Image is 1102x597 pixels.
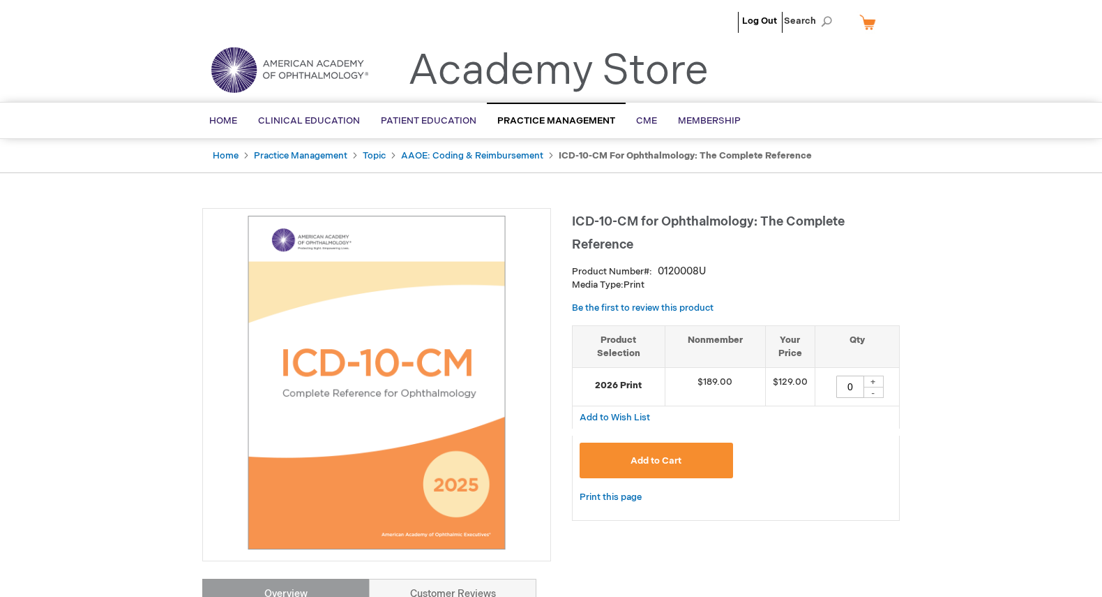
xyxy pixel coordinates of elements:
[401,150,543,161] a: AAOE: Coding & Reimbursement
[784,7,837,35] span: Search
[408,46,709,96] a: Academy Store
[572,302,714,314] a: Be the first to review this product
[863,376,884,388] div: +
[580,489,642,506] a: Print this page
[572,279,900,292] p: Print
[559,150,812,161] strong: ICD-10-CM for Ophthalmology: The Complete Reference
[665,368,765,406] td: $189.00
[210,216,543,550] img: ICD-10-CM for Ophthalmology: The Complete Reference
[258,115,360,126] span: Clinical Education
[381,115,476,126] span: Patient Education
[213,150,239,161] a: Home
[665,325,765,367] th: Nonmember
[580,411,650,423] a: Add to Wish List
[572,279,624,290] strong: Media Type:
[363,150,386,161] a: Topic
[573,325,665,367] th: Product Selection
[815,325,899,367] th: Qty
[658,265,706,279] div: 0120008U
[863,387,884,398] div: -
[254,150,347,161] a: Practice Management
[572,266,652,277] strong: Product Number
[765,368,815,406] td: $129.00
[580,443,733,478] button: Add to Cart
[209,115,237,126] span: Home
[765,325,815,367] th: Your Price
[497,115,615,126] span: Practice Management
[742,15,777,27] a: Log Out
[572,214,845,252] span: ICD-10-CM for Ophthalmology: The Complete Reference
[580,412,650,423] span: Add to Wish List
[631,455,681,466] span: Add to Cart
[580,379,658,392] strong: 2026 Print
[636,115,657,126] span: CME
[678,115,741,126] span: Membership
[836,376,864,398] input: Qty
